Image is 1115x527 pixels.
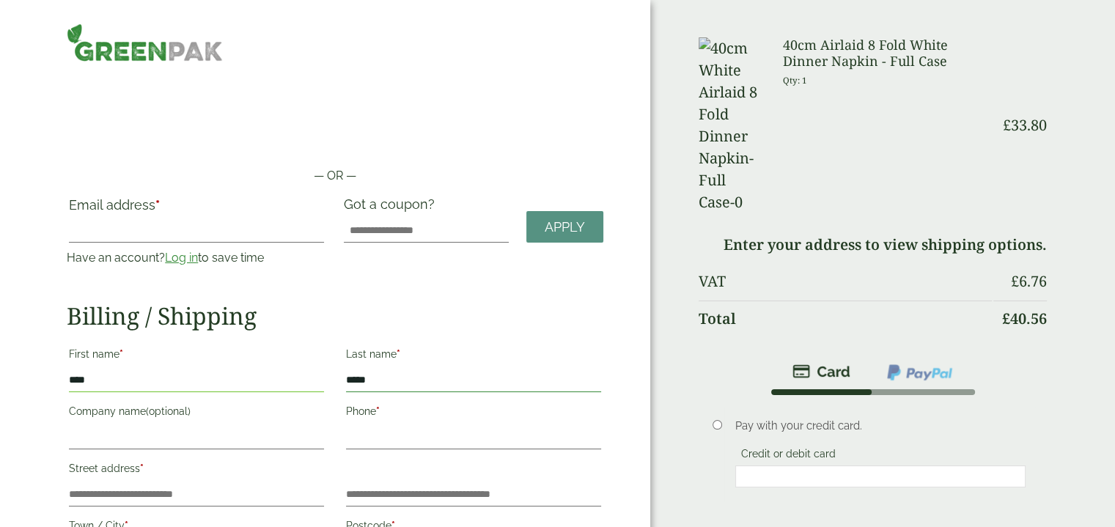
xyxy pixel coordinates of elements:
[740,470,1021,483] iframe: Secure card payment input frame
[1003,115,1011,135] span: £
[783,75,807,86] small: Qty: 1
[146,405,191,417] span: (optional)
[165,251,198,265] a: Log in
[119,348,123,360] abbr: required
[69,458,324,483] label: Street address
[69,199,324,219] label: Email address
[1003,115,1047,135] bdi: 33.80
[699,37,765,213] img: 40cm White Airlaid 8 Fold Dinner Napkin-Full Case-0
[792,363,850,380] img: stripe.png
[699,227,1047,262] td: Enter your address to view shipping options.
[155,197,160,213] abbr: required
[67,23,222,62] img: GreenPak Supplies
[699,301,992,336] th: Total
[783,37,992,69] h3: 40cm Airlaid 8 Fold White Dinner Napkin - Full Case
[69,344,324,369] label: First name
[67,249,326,267] p: Have an account? to save time
[1002,309,1010,328] span: £
[735,448,842,464] label: Credit or debit card
[67,302,603,330] h2: Billing / Shipping
[526,211,603,243] a: Apply
[886,363,954,382] img: ppcp-gateway.png
[1002,309,1047,328] bdi: 40.56
[397,348,400,360] abbr: required
[140,462,144,474] abbr: required
[699,264,992,299] th: VAT
[1011,271,1047,291] bdi: 6.76
[67,167,603,185] p: — OR —
[1011,271,1019,291] span: £
[67,120,603,150] iframe: Secure payment button frame
[735,418,1026,434] p: Pay with your credit card.
[545,219,585,235] span: Apply
[376,405,380,417] abbr: required
[344,196,441,219] label: Got a coupon?
[69,401,324,426] label: Company name
[346,344,601,369] label: Last name
[346,401,601,426] label: Phone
